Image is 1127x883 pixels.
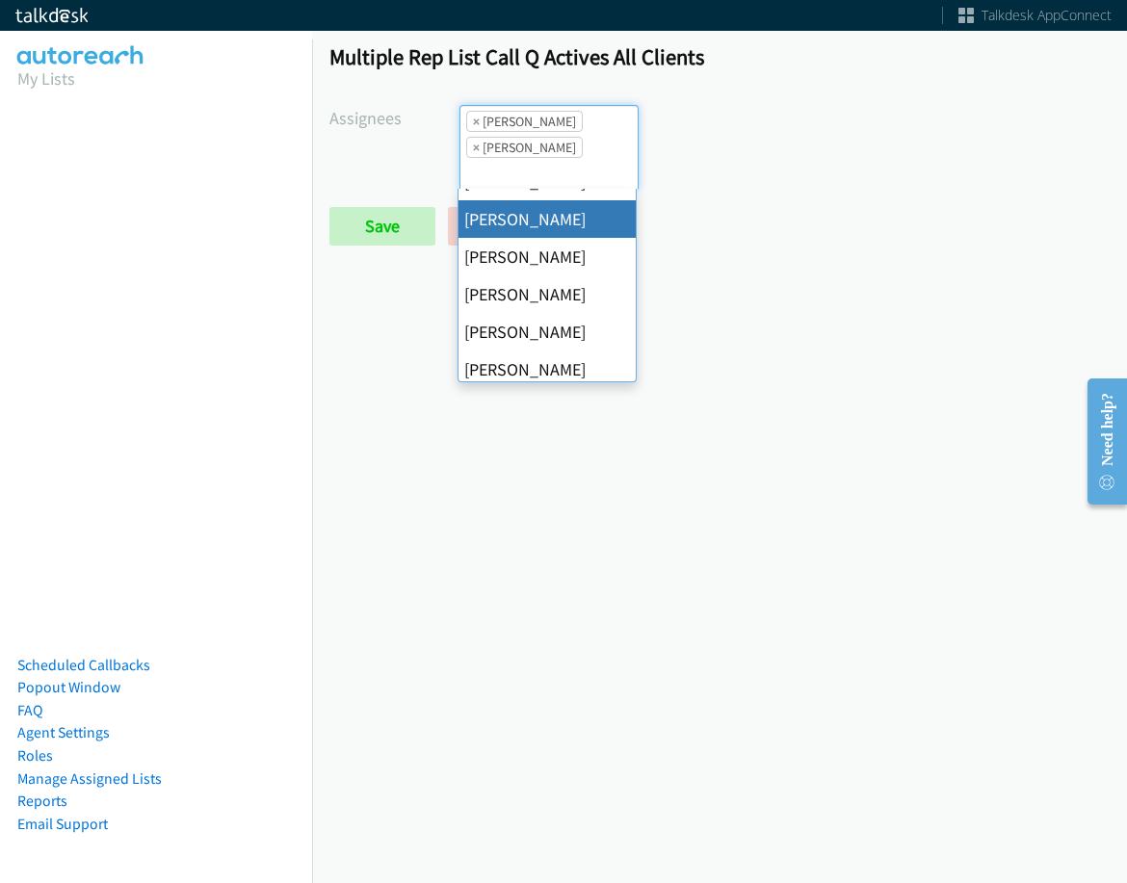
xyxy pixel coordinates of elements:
h1: Multiple Rep List Call Q Actives All Clients [329,43,1110,70]
li: [PERSON_NAME] [459,313,636,351]
a: Back [448,207,555,246]
input: Save [329,207,435,246]
a: Roles [17,746,53,765]
span: × [473,138,480,157]
a: FAQ [17,701,42,719]
a: Agent Settings [17,723,110,741]
a: My Lists [17,67,75,90]
a: Manage Assigned Lists [17,769,162,788]
a: Talkdesk AppConnect [958,6,1112,25]
a: Reports [17,792,67,810]
li: [PERSON_NAME] [459,275,636,313]
li: [PERSON_NAME] [459,200,636,238]
span: × [473,112,480,131]
label: Assignees [329,105,459,131]
li: [PERSON_NAME] [459,238,636,275]
a: Email Support [17,815,108,833]
a: Scheduled Callbacks [17,656,150,674]
iframe: Resource Center [1071,365,1127,518]
a: Popout Window [17,678,120,696]
li: [PERSON_NAME] [459,351,636,388]
li: Alana Ruiz [466,111,583,132]
li: Daquaya Johnson [466,137,583,158]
